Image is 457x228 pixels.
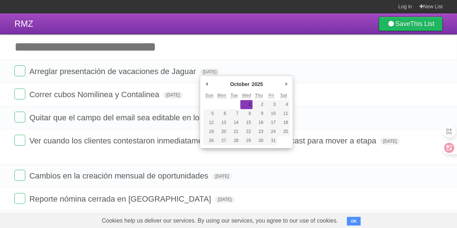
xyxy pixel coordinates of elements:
[29,194,213,203] span: Reporte nómina cerrada en [GEOGRAPHIC_DATA]
[277,109,290,118] button: 11
[253,109,265,118] button: 9
[251,79,264,90] div: 2025
[14,65,25,76] label: Done
[277,118,290,127] button: 18
[240,100,253,109] button: 1
[229,79,251,90] div: October
[265,100,277,109] button: 3
[216,127,228,136] button: 20
[255,93,263,98] abbr: Thursday
[265,136,277,145] button: 31
[253,100,265,109] button: 2
[253,118,265,127] button: 16
[203,127,215,136] button: 19
[14,89,25,99] label: Done
[203,136,215,145] button: 26
[95,214,345,228] span: Cookies help us deliver our services. By using our services, you agree to our use of cookies.
[410,20,434,27] b: This List
[253,136,265,145] button: 30
[163,92,183,98] span: [DATE]
[200,69,219,75] span: [DATE]
[29,67,198,76] span: Arreglar presentación de vacaciones de Jaguar
[228,127,240,136] button: 21
[14,193,25,204] label: Done
[277,127,290,136] button: 25
[240,109,253,118] button: 8
[277,100,290,109] button: 4
[217,93,226,98] abbr: Monday
[380,138,400,145] span: [DATE]
[203,79,210,90] button: Previous Month
[283,79,290,90] button: Next Month
[216,118,228,127] button: 13
[228,118,240,127] button: 14
[14,112,25,122] label: Done
[203,109,215,118] button: 5
[29,90,161,99] span: Correr cubos Nomilinea y Contalinea
[230,93,238,98] abbr: Tuesday
[216,109,228,118] button: 6
[216,136,228,145] button: 27
[265,127,277,136] button: 24
[228,109,240,118] button: 7
[253,127,265,136] button: 23
[29,171,210,180] span: Cambios en la creación mensual de oportunidades
[265,109,277,118] button: 10
[347,217,361,225] button: OK
[29,113,230,122] span: Quitar que el campo del email sea editable en los tickets
[280,93,287,98] abbr: Saturday
[14,135,25,146] label: Done
[205,93,214,98] abbr: Sunday
[242,93,251,98] abbr: Wednesday
[240,127,253,136] button: 22
[14,170,25,181] label: Done
[228,136,240,145] button: 28
[268,93,274,98] abbr: Friday
[240,136,253,145] button: 29
[212,173,232,180] span: [DATE]
[265,118,277,127] button: 17
[29,136,378,145] span: Ver cuando los clientes contestaron inmediatamente después de un broadcast para mover a etapa
[215,196,234,203] span: [DATE]
[240,118,253,127] button: 15
[203,118,215,127] button: 12
[14,19,33,29] span: RMZ
[379,17,443,31] a: SaveThis List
